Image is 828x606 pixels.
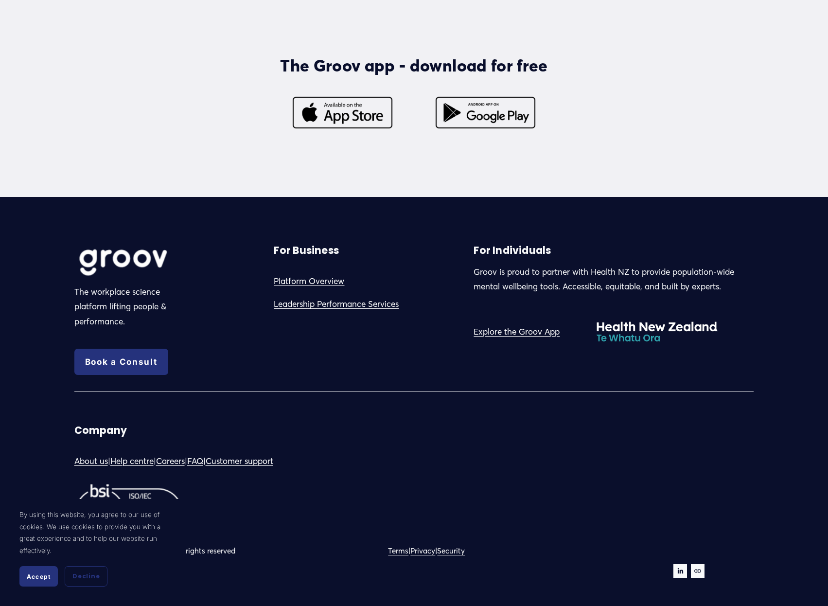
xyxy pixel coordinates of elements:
strong: The Groov app - download for free [280,55,547,76]
p: Groov is proud to partner with Health NZ to provide population-wide mental wellbeing tools. Acces... [474,265,754,294]
p: | | [388,544,611,558]
strong: For Business [274,244,338,257]
p: The workplace science platform lifting people & performance. [74,285,183,329]
a: Privacy [410,544,435,558]
a: URL [691,564,705,578]
strong: For Individuals [474,244,551,257]
a: Book a Consult [74,349,168,375]
button: Accept [19,566,58,587]
p: | | | | [74,454,411,469]
p: By using this website, you agree to our use of cookies. We use cookies to provide you with a grea... [19,509,175,556]
a: Platform Overview [274,274,344,289]
strong: Company [74,424,127,437]
a: FAQ [187,454,203,469]
section: Cookie banner [10,499,185,596]
button: Decline [65,566,107,587]
a: Customer support [206,454,273,469]
a: Leadership Performance Services [274,297,399,312]
a: Help centre [110,454,154,469]
a: Careers [156,454,185,469]
p: Copyright © 2024 Groov Ltd. All rights reserved [74,544,411,558]
a: Explore the Groov App [474,324,560,339]
span: Accept [27,573,51,580]
a: Terms [388,544,408,558]
a: LinkedIn [673,564,687,578]
span: Decline [72,572,100,581]
a: About us [74,454,108,469]
a: Security [437,544,465,558]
